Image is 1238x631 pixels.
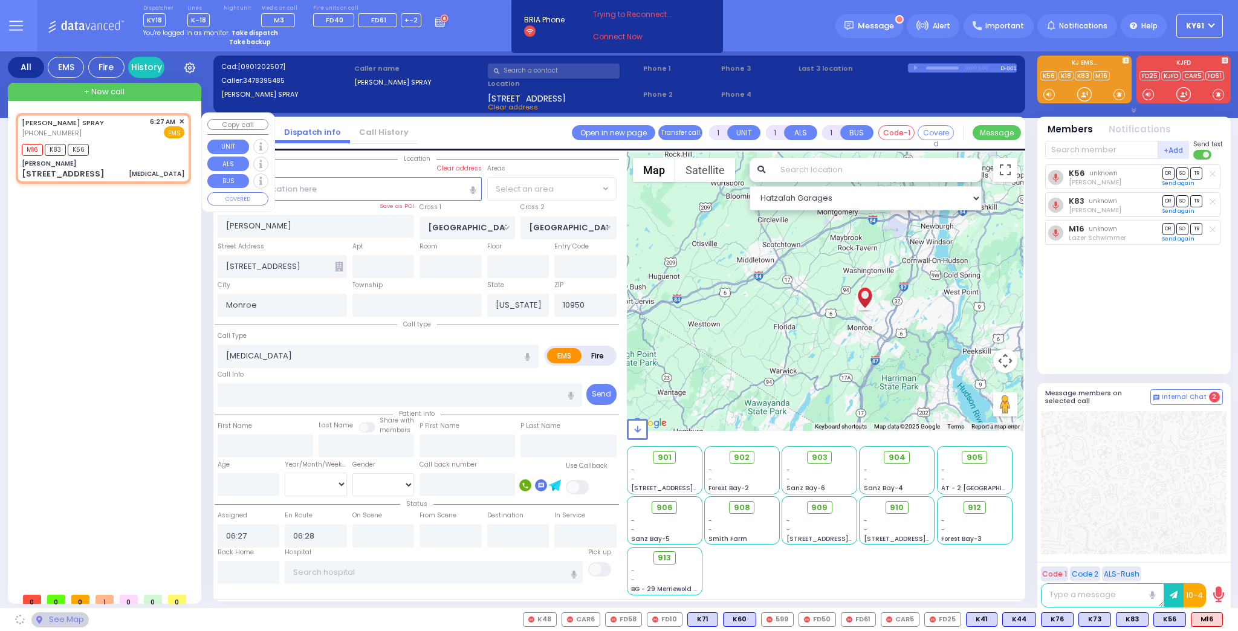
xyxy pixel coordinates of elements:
[1190,195,1202,207] span: TR
[858,20,894,32] span: Message
[232,28,278,37] strong: Take dispatch
[1078,612,1111,627] div: K73
[380,426,410,435] span: members
[1191,612,1223,627] div: M16
[397,320,437,329] span: Call type
[8,57,44,78] div: All
[799,612,836,627] div: FD50
[1069,178,1121,187] span: Joel Wercberger
[398,154,436,163] span: Location
[1058,71,1074,80] a: K18
[1162,207,1194,215] a: Send again
[572,125,655,140] a: Open in new page
[708,484,749,493] span: Forest Bay-2
[941,525,945,534] span: -
[1078,612,1111,627] div: BLS
[1153,612,1186,627] div: K56
[275,126,350,138] a: Dispatch info
[1069,224,1084,233] a: M16
[1190,167,1202,179] span: TR
[150,117,175,126] span: 6:27 AM
[786,474,790,484] span: -
[187,5,210,12] label: Lines
[437,164,482,173] label: Clear address
[786,525,790,534] span: -
[487,164,505,173] label: Areas
[1136,60,1231,68] label: KJFD
[631,534,670,543] span: Sanz Bay-5
[966,612,997,627] div: K41
[1176,167,1188,179] span: SO
[675,158,735,182] button: Show satellite imagery
[1186,21,1204,31] span: KY61
[1069,205,1121,215] span: Dov Guttman
[88,57,125,78] div: Fire
[844,21,854,30] img: message.svg
[1162,235,1194,242] a: Send again
[207,119,268,131] button: Copy call
[523,612,557,627] div: K48
[218,331,247,341] label: Call Type
[593,9,689,20] span: Trying to Reconnect...
[1153,612,1186,627] div: BLS
[164,126,184,138] span: EMS
[687,612,718,627] div: BLS
[488,92,566,102] span: [STREET_ADDRESS]
[218,511,247,520] label: Assigned
[207,174,249,189] button: BUS
[1176,195,1188,207] span: SO
[218,280,230,290] label: City
[1102,566,1141,581] button: ALS-Rush
[993,158,1017,182] button: Toggle fullscreen view
[352,460,375,470] label: Gender
[941,474,945,484] span: -
[420,202,441,212] label: Cross 1
[1193,149,1213,161] label: Turn off text
[967,451,983,464] span: 905
[643,63,717,74] span: Phone 1
[864,534,978,543] span: [STREET_ADDRESS][PERSON_NAME]
[1048,123,1093,137] button: Members
[1089,196,1117,205] span: unknown
[1041,612,1074,627] div: BLS
[1089,224,1117,233] span: unknown
[487,280,504,290] label: State
[22,168,105,180] div: [STREET_ADDRESS]
[1162,180,1194,187] a: Send again
[652,616,658,623] img: red-radio-icon.svg
[734,502,750,514] span: 908
[1041,566,1068,581] button: Code 1
[168,595,186,604] span: 0
[1041,612,1074,627] div: K76
[22,118,104,128] a: [PERSON_NAME] SPRAY
[1116,612,1149,627] div: BLS
[22,144,43,156] span: M16
[1161,71,1181,80] a: KJFD
[586,384,617,405] button: Send
[274,15,284,25] span: M3
[864,525,867,534] span: -
[1040,71,1057,80] a: K56
[1116,612,1149,627] div: K83
[547,348,582,363] label: EMS
[420,511,456,520] label: From Scene
[658,552,671,564] span: 913
[1153,395,1159,401] img: comment-alt.png
[734,451,750,464] span: 902
[784,125,817,140] button: ALS
[224,5,251,12] label: Night unit
[22,128,82,138] span: [PHONE_NUMBER]
[71,595,89,604] span: 0
[631,484,745,493] span: [STREET_ADDRESS][PERSON_NAME]
[1075,71,1092,80] a: K83
[1000,63,1017,73] div: D-801
[221,62,351,72] label: Cad:
[554,242,589,251] label: Entry Code
[841,612,876,627] div: FD61
[313,5,422,12] label: Fire units on call
[1002,612,1036,627] div: BLS
[84,86,125,98] span: + New call
[968,502,981,514] span: 912
[261,5,299,12] label: Medic on call
[1045,141,1158,159] input: Search member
